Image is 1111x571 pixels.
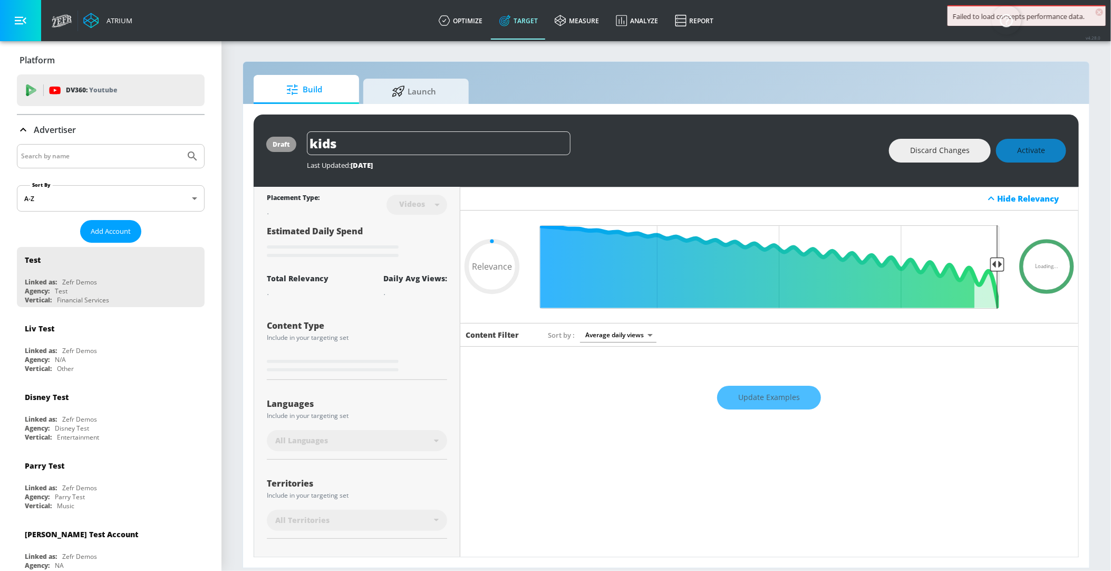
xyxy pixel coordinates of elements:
[66,84,117,96] p: DV360:
[430,2,491,40] a: optimize
[267,510,447,531] div: All Territories
[25,552,57,561] div: Linked as:
[460,187,1078,211] div: Hide Relevancy
[20,54,55,66] p: Platform
[25,461,64,471] div: Parry Test
[998,193,1073,204] div: Hide Relevancy
[17,384,205,444] div: Disney TestLinked as:Zefr DemosAgency:Disney TestVertical:Entertainment
[534,225,1004,309] input: Final Threshold
[25,561,50,570] div: Agency:
[267,193,320,204] div: Placement Type:
[25,323,54,334] div: Liv Test
[25,364,52,373] div: Vertical:
[25,433,52,442] div: Vertical:
[102,16,132,25] div: Atrium
[25,501,52,510] div: Vertical:
[267,399,447,408] div: Languages
[17,74,205,106] div: DV360: Youtube
[25,415,57,424] div: Linked as:
[267,273,329,283] div: Total Relevancy
[34,124,76,136] p: Advertiser
[25,355,50,364] div: Agency:
[62,278,97,287] div: Zefr Demos
[80,220,141,243] button: Add Account
[546,2,607,40] a: measure
[17,316,205,376] div: Liv TestLinked as:Zefr DemosAgency:N/AVertical:Other
[275,515,330,526] span: All Territories
[55,561,64,570] div: NA
[55,424,89,433] div: Disney Test
[383,273,447,283] div: Daily Avg Views:
[307,160,878,170] div: Last Updated:
[62,346,97,355] div: Zefr Demos
[83,13,132,28] a: Atrium
[55,355,66,364] div: N/A
[25,392,69,402] div: Disney Test
[25,529,138,539] div: [PERSON_NAME] Test Account
[57,501,74,510] div: Music
[267,479,447,488] div: Territories
[62,415,97,424] div: Zefr Demos
[25,492,50,501] div: Agency:
[273,140,290,149] div: draft
[55,492,85,501] div: Parry Test
[62,552,97,561] div: Zefr Demos
[351,160,373,170] span: [DATE]
[55,287,67,296] div: Test
[472,262,512,271] span: Relevance
[17,247,205,307] div: TestLinked as:Zefr DemosAgency:TestVertical:Financial Services
[267,225,363,237] span: Estimated Daily Spend
[1086,35,1100,41] span: v 4.28.0
[889,139,991,163] button: Discard Changes
[267,430,447,451] div: All Languages
[1035,264,1058,270] span: Loading...
[57,296,109,304] div: Financial Services
[21,149,181,163] input: Search by name
[394,199,430,208] div: Videos
[25,346,57,355] div: Linked as:
[57,433,99,442] div: Entertainment
[25,255,41,265] div: Test
[17,185,205,212] div: A-Z
[666,2,722,40] a: Report
[374,79,454,104] span: Launch
[25,287,50,296] div: Agency:
[992,5,1021,35] button: Open Resource Center
[466,330,519,340] h6: Content Filter
[62,483,97,492] div: Zefr Demos
[580,328,656,342] div: Average daily views
[30,182,53,188] label: Sort By
[25,483,57,492] div: Linked as:
[267,321,447,330] div: Content Type
[1096,8,1103,16] span: ×
[25,296,52,304] div: Vertical:
[953,12,1100,21] div: Failed to load concepts performance data.
[607,2,666,40] a: Analyze
[267,225,447,261] div: Estimated Daily Spend
[17,453,205,513] div: Parry TestLinked as:Zefr DemosAgency:Parry TestVertical:Music
[548,330,575,340] span: Sort by
[25,424,50,433] div: Agency:
[910,144,970,157] span: Discard Changes
[267,492,447,499] div: Include in your targeting set
[89,84,117,96] p: Youtube
[91,225,131,237] span: Add Account
[275,435,328,446] span: All Languages
[264,77,344,102] span: Build
[17,115,205,145] div: Advertiser
[267,413,447,419] div: Include in your targeting set
[17,45,205,75] div: Platform
[25,278,57,287] div: Linked as:
[57,364,74,373] div: Other
[267,335,447,341] div: Include in your targeting set
[491,2,546,40] a: Target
